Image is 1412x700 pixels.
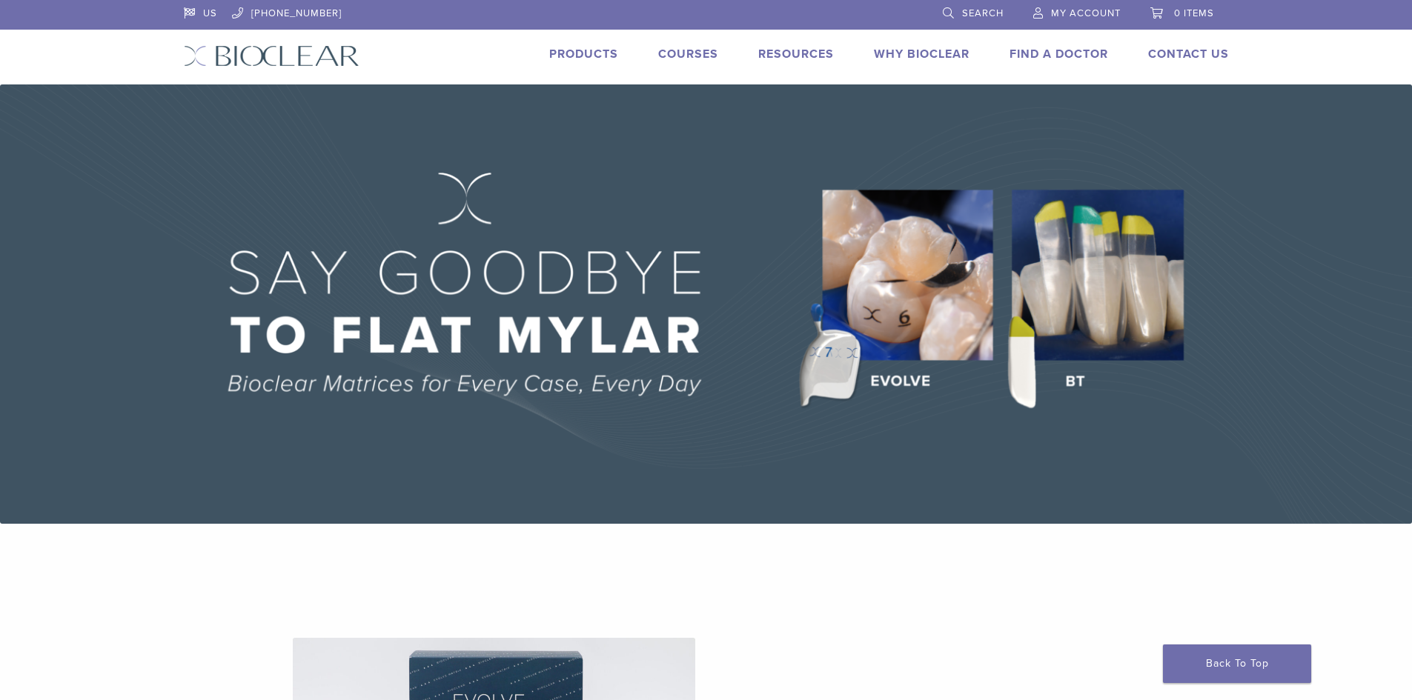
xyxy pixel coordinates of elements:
[1051,7,1121,19] span: My Account
[549,47,618,61] a: Products
[962,7,1004,19] span: Search
[1163,644,1311,683] a: Back To Top
[1010,47,1108,61] a: Find A Doctor
[874,47,969,61] a: Why Bioclear
[1174,7,1214,19] span: 0 items
[1148,47,1229,61] a: Contact Us
[658,47,718,61] a: Courses
[184,45,359,67] img: Bioclear
[758,47,834,61] a: Resources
